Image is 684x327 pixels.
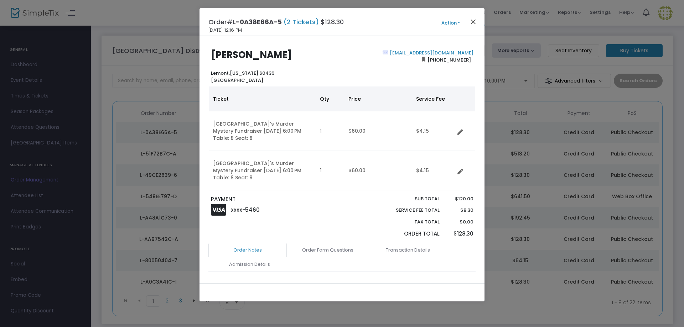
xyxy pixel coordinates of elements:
span: L-0A38E66A-5 [233,17,282,26]
th: Qty [316,86,344,111]
a: Order Notes [208,243,287,258]
td: [GEOGRAPHIC_DATA]'s Murder Mystery Fundraiser [DATE] 6:00 PM Table: 8 Seat: 8 [209,111,316,151]
p: Tax Total [379,218,440,226]
span: [DATE] 12:16 PM [208,27,242,34]
td: 1 [316,111,344,151]
span: (2 Tickets) [282,17,321,26]
p: $128.30 [446,230,473,238]
p: $120.00 [446,195,473,202]
td: $4.15 [412,111,455,151]
p: Order Total [379,230,440,238]
a: Admission Details [210,257,289,272]
td: [GEOGRAPHIC_DATA]'s Murder Mystery Fundraiser [DATE] 6:00 PM Table: 8 Seat: 9 [209,151,316,190]
th: Price [344,86,412,111]
th: Service Fee [412,86,455,111]
td: $60.00 [344,151,412,190]
span: -5460 [242,206,260,213]
span: XXXX [231,207,242,213]
b: [US_STATE] 60439 [GEOGRAPHIC_DATA] [211,70,274,84]
p: Sub total [379,195,440,202]
div: Data table [209,86,475,190]
button: Action [429,19,472,27]
span: Lemont, [211,70,230,77]
p: PAYMENT [211,195,339,204]
span: [PHONE_NUMBER] [425,54,473,65]
p: Service Fee Total [379,207,440,214]
a: Order Form Questions [289,243,367,258]
td: 1 [316,151,344,190]
h4: Order# $128.30 [208,17,344,27]
th: Ticket [209,86,316,111]
a: Transaction Details [369,243,447,258]
b: [PERSON_NAME] [211,48,292,61]
td: $4.15 [412,151,455,190]
td: $60.00 [344,111,412,151]
button: Close [469,17,478,26]
p: $8.30 [446,207,473,214]
a: [EMAIL_ADDRESS][DOMAIN_NAME] [388,49,473,56]
p: $0.00 [446,218,473,226]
